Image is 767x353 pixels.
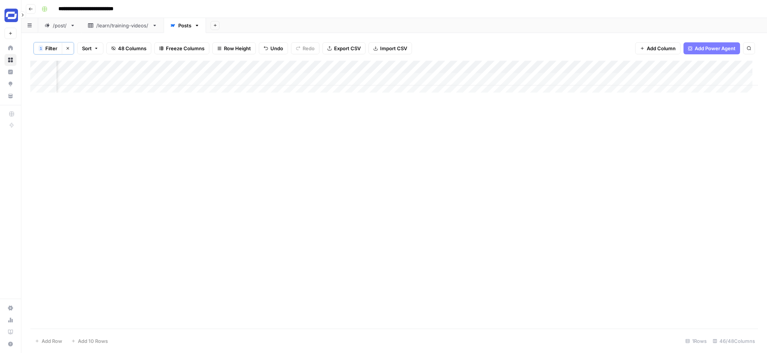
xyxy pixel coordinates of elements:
[34,42,62,54] button: 1Filter
[647,45,676,52] span: Add Column
[4,6,16,25] button: Workspace: Synthesia
[118,45,146,52] span: 48 Columns
[4,90,16,102] a: Your Data
[334,45,361,52] span: Export CSV
[682,335,710,347] div: 1 Rows
[42,337,62,345] span: Add Row
[259,42,288,54] button: Undo
[96,22,149,29] div: /learn/training-videos/
[635,42,680,54] button: Add Column
[212,42,256,54] button: Row Height
[695,45,736,52] span: Add Power Agent
[224,45,251,52] span: Row Height
[53,22,67,29] div: /post/
[39,45,43,51] div: 1
[164,18,206,33] a: Posts
[4,326,16,338] a: Learning Hub
[4,9,18,22] img: Synthesia Logo
[710,335,758,347] div: 46/48 Columns
[82,18,164,33] a: /learn/training-videos/
[40,45,42,51] span: 1
[4,314,16,326] a: Usage
[322,42,366,54] button: Export CSV
[270,45,283,52] span: Undo
[4,54,16,66] a: Browse
[291,42,319,54] button: Redo
[4,66,16,78] a: Insights
[4,42,16,54] a: Home
[78,337,108,345] span: Add 10 Rows
[67,335,112,347] button: Add 10 Rows
[77,42,103,54] button: Sort
[38,18,82,33] a: /post/
[45,45,57,52] span: Filter
[82,45,92,52] span: Sort
[106,42,151,54] button: 48 Columns
[303,45,315,52] span: Redo
[4,302,16,314] a: Settings
[380,45,407,52] span: Import CSV
[30,335,67,347] button: Add Row
[683,42,740,54] button: Add Power Agent
[4,338,16,350] button: Help + Support
[369,42,412,54] button: Import CSV
[166,45,204,52] span: Freeze Columns
[4,78,16,90] a: Opportunities
[178,22,191,29] div: Posts
[154,42,209,54] button: Freeze Columns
